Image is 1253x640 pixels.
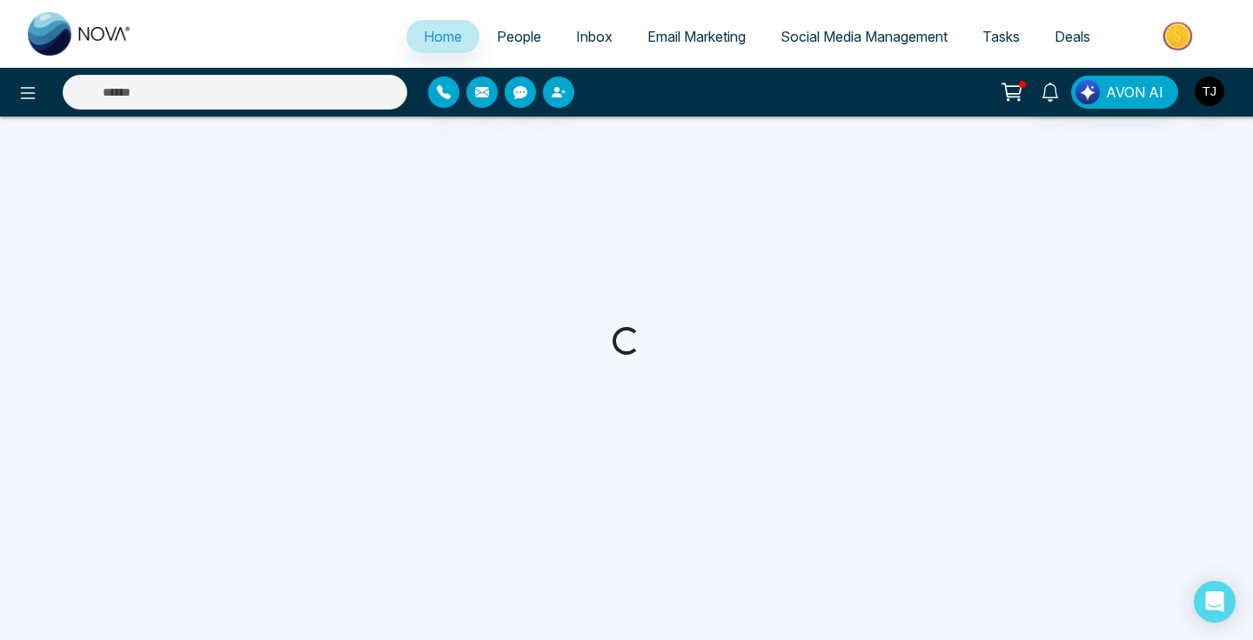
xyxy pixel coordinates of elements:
a: Inbox [559,20,630,53]
span: Tasks [982,28,1020,45]
button: AVON AI [1071,76,1178,109]
img: Nova CRM Logo [28,12,132,56]
a: Email Marketing [630,20,763,53]
div: Open Intercom Messenger [1194,581,1236,623]
img: Market-place.gif [1116,17,1243,56]
a: Social Media Management [763,20,965,53]
a: Home [406,20,479,53]
span: Home [424,28,462,45]
span: AVON AI [1106,82,1163,103]
span: Deals [1055,28,1090,45]
span: Email Marketing [647,28,746,45]
span: Social Media Management [781,28,948,45]
span: Inbox [576,28,613,45]
span: People [497,28,541,45]
a: Deals [1037,20,1108,53]
a: People [479,20,559,53]
a: Tasks [965,20,1037,53]
img: Lead Flow [1075,80,1100,104]
img: User Avatar [1195,77,1224,106]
